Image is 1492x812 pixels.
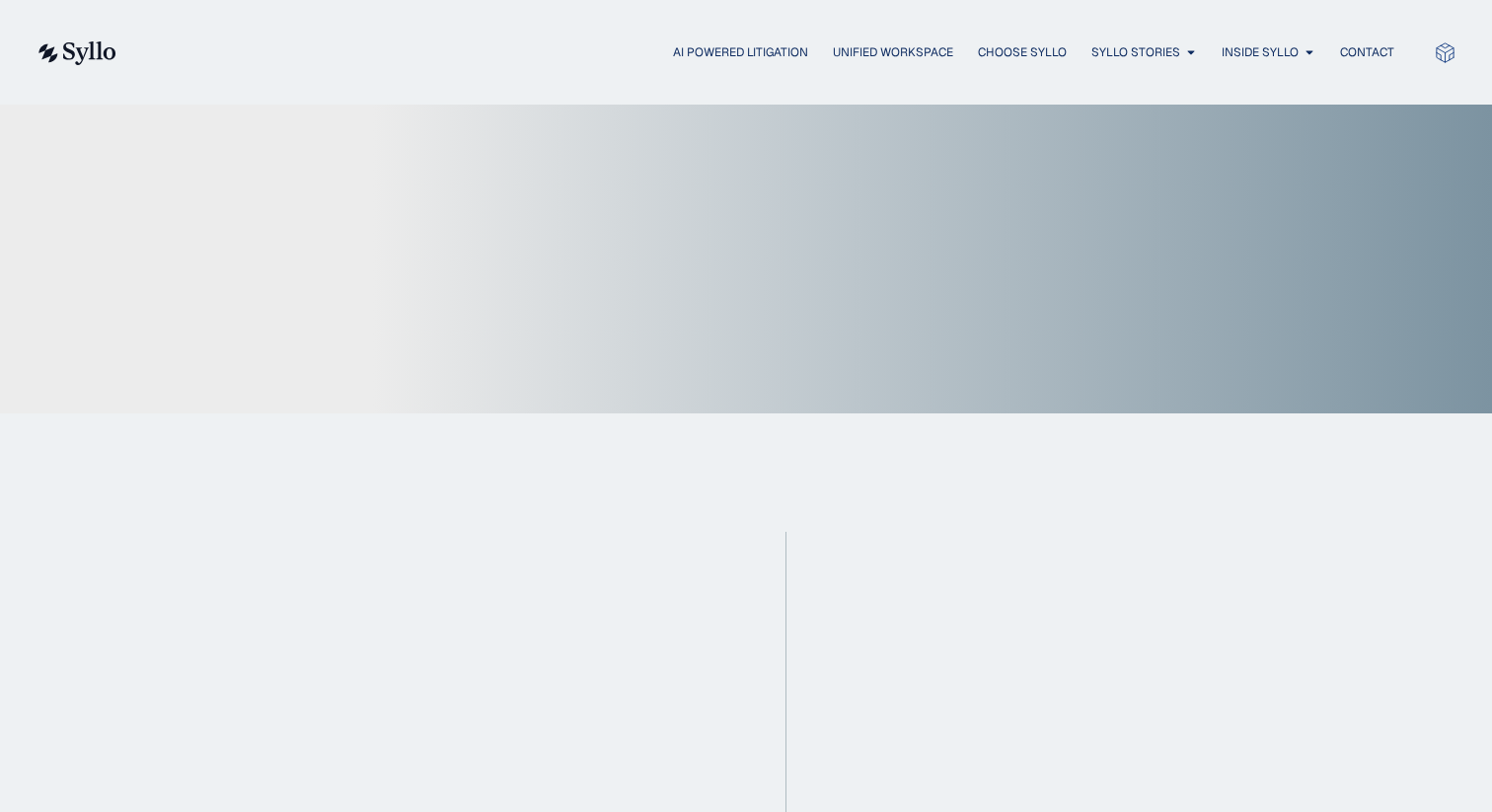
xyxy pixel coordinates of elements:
a: Unified Workspace [833,43,953,61]
a: AI Powered Litigation [673,43,808,61]
img: syllo [36,41,116,65]
a: Inside Syllo [1222,43,1299,61]
a: Contact [1340,43,1394,61]
div: Menu Toggle [156,43,1394,62]
a: Choose Syllo [978,43,1067,61]
a: Syllo Stories [1091,43,1180,61]
nav: Menu [156,43,1394,62]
